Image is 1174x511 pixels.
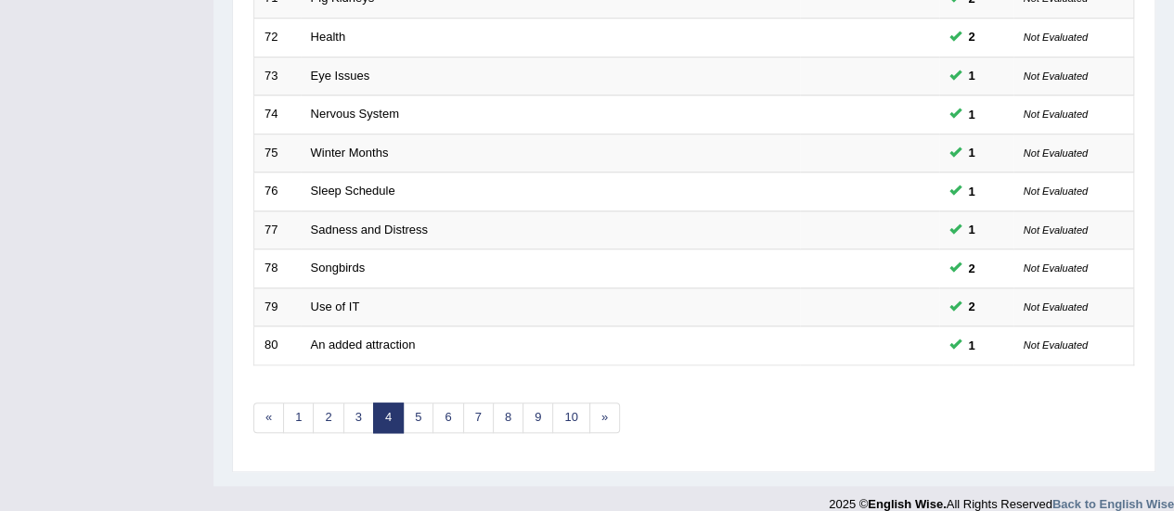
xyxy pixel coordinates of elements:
[254,134,301,172] td: 75
[254,57,301,96] td: 73
[961,66,983,85] span: You can still take this question
[961,143,983,162] span: You can still take this question
[961,297,983,316] span: You can still take this question
[522,402,553,433] a: 9
[311,184,395,198] a: Sleep Schedule
[403,402,433,433] a: 5
[254,211,301,249] td: 77
[1024,301,1088,313] small: Not Evaluated
[961,259,983,278] span: You can still take this question
[311,107,399,121] a: Nervous System
[868,497,946,511] strong: English Wise.
[254,326,301,365] td: 80
[253,402,284,433] a: «
[311,223,428,236] a: Sadness and Distress
[311,261,366,275] a: Songbirds
[961,182,983,201] span: You can still take this question
[254,96,301,134] td: 74
[254,249,301,288] td: 78
[493,402,523,433] a: 8
[254,287,301,326] td: 79
[311,30,346,44] a: Health
[432,402,463,433] a: 6
[311,338,416,351] a: An added attraction
[1024,70,1088,82] small: Not Evaluated
[311,146,389,160] a: Winter Months
[463,402,494,433] a: 7
[343,402,374,433] a: 3
[961,336,983,355] span: You can still take this question
[254,18,301,57] td: 72
[283,402,314,433] a: 1
[1052,497,1174,511] a: Back to English Wise
[961,220,983,239] span: You can still take this question
[313,402,343,433] a: 2
[1024,32,1088,43] small: Not Evaluated
[311,69,370,83] a: Eye Issues
[1024,109,1088,120] small: Not Evaluated
[1024,224,1088,236] small: Not Evaluated
[1024,262,1088,274] small: Not Evaluated
[254,172,301,211] td: 76
[1024,147,1088,159] small: Not Evaluated
[1024,185,1088,197] small: Not Evaluated
[1024,339,1088,351] small: Not Evaluated
[552,402,589,433] a: 10
[589,402,620,433] a: »
[961,105,983,124] span: You can still take this question
[961,27,983,46] span: You can still take this question
[373,402,404,433] a: 4
[311,300,360,313] a: Use of IT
